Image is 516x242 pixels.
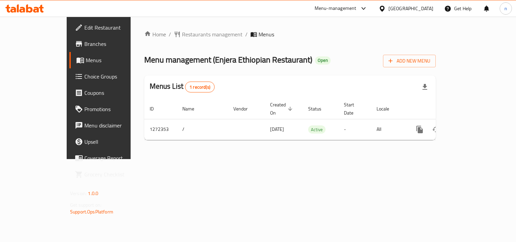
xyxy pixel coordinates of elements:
span: n [504,5,507,12]
span: Coverage Report [84,154,147,162]
a: Choice Groups [69,68,153,85]
button: more [412,121,428,138]
a: Coverage Report [69,150,153,166]
td: 1272353 [144,119,177,140]
span: 1.0.0 [88,189,98,198]
span: Created On [270,101,295,117]
td: / [177,119,228,140]
span: Choice Groups [84,72,147,81]
a: Branches [69,36,153,52]
span: [DATE] [270,125,284,134]
span: Vendor [233,105,256,113]
a: Support.OpsPlatform [70,207,113,216]
span: Locale [377,105,398,113]
a: Upsell [69,134,153,150]
span: Status [308,105,330,113]
div: Open [315,56,331,65]
span: Active [308,126,326,134]
a: Menu disclaimer [69,117,153,134]
a: Restaurants management [174,30,243,38]
td: - [338,119,371,140]
button: Change Status [428,121,444,138]
span: Upsell [84,138,147,146]
span: Menus [86,56,147,64]
span: Get support on: [70,201,101,209]
span: Start Date [344,101,363,117]
th: Actions [406,99,482,119]
span: Coupons [84,89,147,97]
span: Branches [84,40,147,48]
div: Total records count [185,82,215,92]
div: Export file [417,79,433,95]
span: Restaurants management [182,30,243,38]
span: Grocery Checklist [84,170,147,178]
span: ID [150,105,163,113]
span: Version: [70,189,87,198]
td: All [371,119,406,140]
span: Open [315,57,331,63]
a: Grocery Checklist [69,166,153,183]
button: Add New Menu [383,55,436,67]
span: Add New Menu [388,57,430,65]
a: Menus [69,52,153,68]
li: / [169,30,171,38]
span: Menu disclaimer [84,121,147,129]
a: Coupons [69,85,153,101]
span: Edit Restaurant [84,23,147,32]
a: Promotions [69,101,153,117]
a: Edit Restaurant [69,19,153,36]
span: Menu management ( Enjera Ethiopian Restaurant ) [144,52,312,67]
h2: Menus List [150,81,215,92]
table: enhanced table [144,99,482,140]
a: Home [144,30,166,38]
div: Menu-management [315,4,356,13]
nav: breadcrumb [144,30,436,38]
span: Promotions [84,105,147,113]
span: Name [182,105,203,113]
span: Menus [259,30,274,38]
li: / [245,30,248,38]
span: 1 record(s) [185,84,214,90]
div: [GEOGRAPHIC_DATA] [388,5,433,12]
